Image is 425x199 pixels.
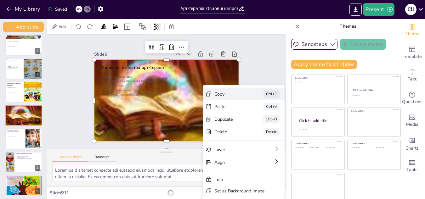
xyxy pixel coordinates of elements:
div: С ц [405,4,416,15]
span: Template [403,53,422,60]
p: Музика в арт-терапії [7,130,24,131]
div: Change the overall theme [399,19,425,41]
p: Креативність [164,26,182,156]
div: Get real-time input from your audience [399,87,425,109]
div: Click to add text [295,81,340,83]
button: Sendsteps [291,39,337,50]
button: Transcript [88,155,116,162]
p: Альтернатива вербальному спілкуванню [155,27,173,157]
div: Click to add title [351,110,396,112]
p: Текстура та форма [7,112,40,113]
div: Slide 6 / 11 [50,190,168,196]
div: Click to add text [326,147,340,149]
p: Розвиток соціальних навичок [7,132,24,134]
p: Вираження емоцій через матеріал [7,110,40,111]
div: 7 [35,142,40,147]
div: Click to add text [351,147,371,149]
p: Арт-терапія - це метод терапії [7,41,40,42]
p: Основні напрямки арт-терапії [7,59,22,63]
span: Position [139,23,146,30]
div: 7 [5,128,42,149]
p: Розвиток рухової активності [16,159,40,160]
div: Click to add title [295,77,340,79]
button: Apply theme to all slides [291,60,357,69]
button: С ц [405,3,416,16]
div: Click to add title [353,88,395,92]
p: Розвиток соціальних навичок [16,156,40,157]
p: Ліплення як метод арт-терапії [181,24,201,154]
p: Емоційний зв'язок [7,91,22,93]
div: Add a table [399,155,425,177]
input: Insert title [180,4,238,13]
div: 4 [35,72,40,77]
p: Індивідуальні сесії [7,179,40,180]
p: Альтернатива вербальному спілкуванню [7,113,40,114]
span: Media [406,121,418,128]
button: Add slide [3,22,44,32]
button: Create theme [340,39,386,50]
p: Терапевтичний вплив [7,68,22,69]
div: 9 [35,188,40,194]
p: Емоційний зв'язок через музику [7,131,24,132]
div: 9 [5,175,42,196]
p: Альтернатива вербальному вираженню [7,135,24,136]
p: Інтеграція в навчальний процес [7,180,40,181]
div: Click to add text [310,147,325,149]
p: Терапевтичний вплив [7,136,24,137]
p: Розвиток соціальних навичок [7,181,40,183]
p: Візуалізація почуттів [7,87,22,88]
p: Соціальні навички [7,46,40,47]
div: Click to add body [299,128,339,130]
button: Export to PowerPoint [349,3,362,16]
span: Edit [57,24,67,30]
div: Click to add title [351,142,396,145]
div: Slide 6 [193,15,207,92]
p: Приклади використання арт-терапії [7,176,40,178]
p: Різноманітність напрямків [7,64,22,65]
p: Альтернатива вербальному спілкуванню [7,43,40,45]
p: Адаптація до потреб дитини [7,67,22,68]
p: Розвиток моторики [7,109,40,110]
p: Групові заняття [7,178,40,179]
span: Table [406,166,418,173]
button: My Library [5,4,43,14]
div: Layout [122,22,132,32]
div: 24 % [235,190,250,196]
div: 5 [35,95,40,101]
div: Click to add title [299,118,339,123]
div: Click to add title [295,142,340,145]
div: Click to add text [353,95,394,96]
p: Альтернатива вербальному спілкуванню [16,158,40,159]
div: 4 [5,58,42,79]
span: Questions [402,98,422,105]
span: Charts [405,145,419,152]
button: Speaker Notes [52,155,88,162]
div: 3 [5,35,42,56]
div: Saved [48,6,67,12]
div: 8 [5,152,42,173]
p: Креативність [7,111,40,112]
p: Драма та танець в арт-терапії [16,153,40,155]
p: Вибір напрямку [7,69,22,70]
p: Терапевтичний процес [16,157,40,158]
p: Розвиток креативності [7,44,40,46]
span: Single View [260,191,282,196]
div: Add ready made slides [399,41,425,64]
p: Розвиток моторики [7,90,22,91]
div: 3 [35,48,40,54]
div: 6 [35,118,40,124]
p: Розвиток моторики [173,25,191,155]
p: Ліплення як метод арт-терапії [7,106,40,108]
div: Click to add text [376,147,395,149]
div: Add text boxes [399,64,425,87]
div: 8 [35,165,40,171]
p: Використання живопису в арт-терапії [7,83,22,86]
p: Текстура та форма [159,26,177,157]
div: 6 [5,105,42,126]
div: 5 [5,82,42,102]
p: Розвиток креативності [7,89,22,91]
p: Корисність для дітей з труднощами [7,88,22,89]
p: Що таке арт-терапія? [7,36,40,38]
div: Add images, graphics, shapes or video [399,109,425,132]
p: Арт-терапія сприяє емоційному розвитку [7,42,40,43]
